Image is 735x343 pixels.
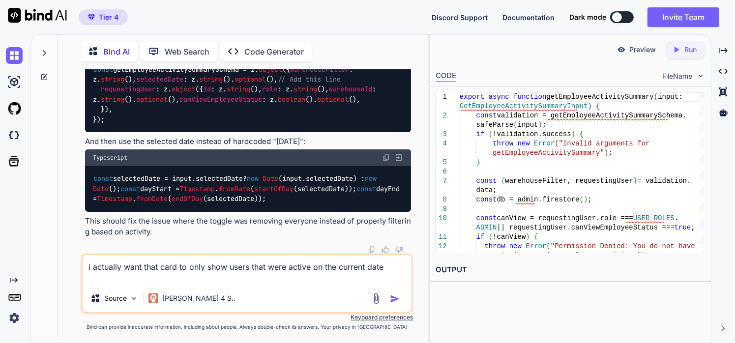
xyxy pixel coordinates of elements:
span: db = admin.firestore [497,196,580,203]
span: const [476,196,497,203]
span: string [294,85,317,94]
img: Bind AI [8,8,67,23]
code: selectedDate = input. ? (input. ) : (); dayStart = . ( (selectedDate)); dayEnd = . ( (selectedDat... [93,173,404,204]
div: 3 [436,130,447,139]
p: Source [104,293,127,303]
span: getEmployeeActivitySummary" [493,149,605,157]
span: ; [691,224,695,231]
span: Tier 4 [99,12,118,22]
span: boolean [278,95,305,104]
span: { [580,130,584,138]
span: const [120,184,140,193]
div: CODE [436,70,456,82]
span: "Invalid arguments for [559,140,650,147]
p: [PERSON_NAME] 4 S.. [162,293,235,303]
img: darkCloudIdeIcon [6,127,23,143]
span: startOfDay [254,184,294,193]
span: ) [526,233,530,241]
span: const [476,112,497,119]
img: settings [6,310,23,326]
span: optional [317,95,349,104]
span: FileName [663,71,693,81]
span: new [365,174,377,183]
button: Invite Team [647,7,719,27]
img: Pick Models [130,294,138,303]
span: || requestingUser.canViewEmployeeStatus === [497,224,675,231]
span: const [93,65,113,74]
span: string [101,75,124,84]
img: ai-studio [6,74,23,90]
code: getEmployeeActivitySummarySchema = z. ({ : z. (), : z. (). (), : z. ({ : z. (), : z. (), : z. ().... [93,64,380,125]
span: selectedDate [136,75,183,84]
span: !validation.success [493,130,572,138]
div: 10 [436,214,447,223]
span: const [476,177,497,185]
span: Timestamp [179,184,215,193]
p: Run [685,45,697,55]
p: Bind can provide inaccurate information, including about people. Always double-check its answers.... [81,323,413,331]
div: 8 [436,195,447,204]
img: chat [6,47,23,64]
span: ( [555,140,559,147]
span: const [93,174,113,183]
div: 4 [436,139,447,148]
span: optional [136,95,168,104]
div: 11 [436,232,447,242]
img: attachment [371,293,382,304]
span: ( [514,121,518,129]
span: GetEmployeeActivitySummaryInput [460,102,588,110]
span: ) [571,130,575,138]
span: permission to view employee activity." [485,252,642,259]
img: Claude 4 Sonnet [148,293,158,303]
span: canViewEmployeeStatus [179,95,262,104]
span: ; [609,149,613,157]
span: fromDate [219,184,250,193]
p: Code Generator [244,46,304,57]
span: input [518,121,538,129]
span: new [247,174,259,183]
img: dislike [395,246,403,254]
p: Web Search [165,46,209,57]
img: chevron down [697,72,705,80]
span: object [172,85,195,94]
img: premium [88,14,95,20]
span: true [675,224,691,231]
span: Discord Support [432,13,488,22]
textarea: i actually want that card to only show users that were active on the current date [83,255,412,285]
button: Discord Support [432,12,488,23]
span: const [356,184,376,193]
span: Date [263,174,278,183]
span: optional [235,75,266,84]
span: USER_ROLES [633,214,675,222]
span: async [489,93,509,101]
span: ; [588,196,592,203]
p: Preview [630,45,656,55]
span: export [460,93,484,101]
span: if [476,233,485,241]
span: ) [588,102,592,110]
span: Dark mode [569,12,606,22]
div: 9 [436,204,447,214]
span: new [509,242,522,250]
span: new [518,140,530,147]
span: ; [543,121,547,129]
div: 5 [436,158,447,167]
div: 1 [436,92,447,102]
span: id [203,85,211,94]
span: input: [658,93,683,101]
div: 2 [436,111,447,120]
img: copy [368,246,376,254]
span: string [199,75,223,84]
span: ) [642,252,646,259]
span: ( [654,93,658,101]
span: validation = getEmployeeActivitySummarySchema. [497,112,687,119]
span: function [514,93,547,101]
p: Bind AI [103,46,130,57]
span: throw [493,140,514,147]
span: { [596,102,600,110]
span: fromDate [136,195,168,203]
span: warehouseId [329,85,372,94]
div: 6 [436,167,447,176]
span: ( [489,233,493,241]
span: if [476,130,485,138]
